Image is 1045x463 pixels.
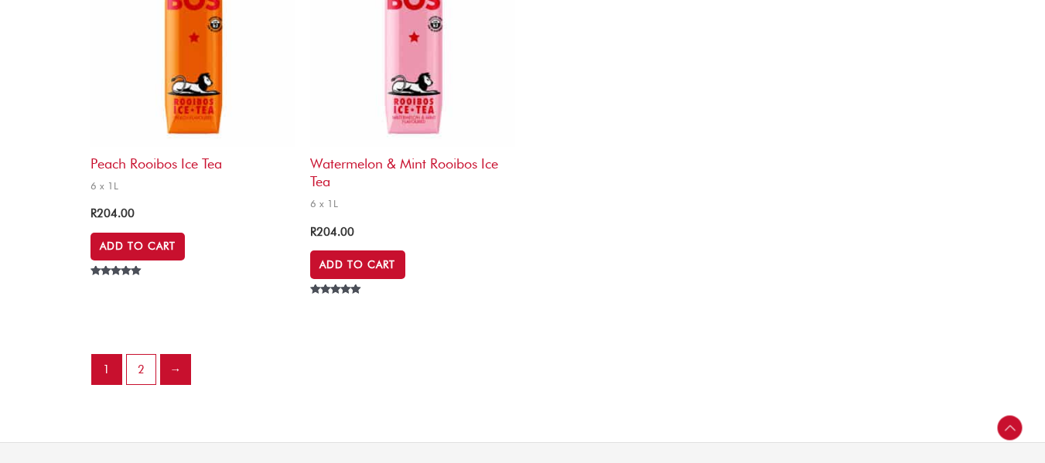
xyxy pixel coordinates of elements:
[310,225,316,239] span: R
[161,355,190,384] a: →
[310,225,354,239] bdi: 204.00
[310,197,514,210] span: 6 x 1L
[90,353,955,395] nav: Product Pagination
[310,284,364,329] span: Rated out of 5
[90,206,97,220] span: R
[127,355,156,384] a: Page 2
[90,147,295,172] h2: Peach Rooibos Ice Tea
[90,206,135,220] bdi: 204.00
[90,233,185,260] a: Add to cart: “Peach Rooibos Ice Tea”
[90,266,144,311] span: Rated out of 5
[92,355,121,384] span: Page 1
[90,179,295,192] span: 6 x 1L
[310,250,405,278] a: Add to cart: “Watermelon & Mint Rooibos Ice Tea”
[310,147,514,191] h2: Watermelon & Mint Rooibos Ice Tea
